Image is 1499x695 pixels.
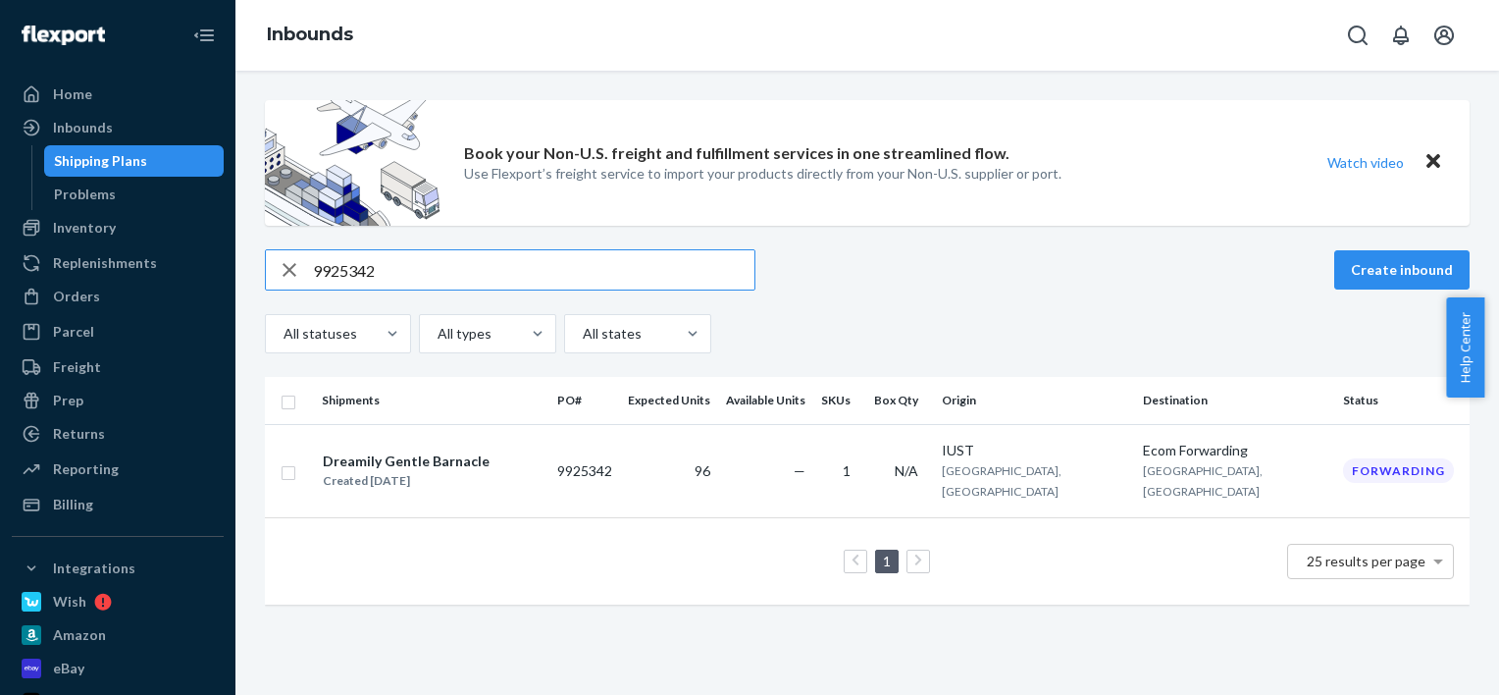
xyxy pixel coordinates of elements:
[1381,16,1421,55] button: Open notifications
[22,26,105,45] img: Flexport logo
[695,462,710,479] span: 96
[12,351,224,383] a: Freight
[12,316,224,347] a: Parcel
[620,377,718,424] th: Expected Units
[313,250,754,290] input: Search inbounds by name, destination, msku...
[53,592,86,612] div: Wish
[53,357,101,377] div: Freight
[53,322,94,342] div: Parcel
[53,659,84,678] div: eBay
[1343,458,1454,483] div: Forwarding
[12,385,224,416] a: Prep
[1143,441,1328,460] div: Ecom Forwarding
[53,495,93,514] div: Billing
[53,84,92,104] div: Home
[314,377,549,424] th: Shipments
[53,218,116,238] div: Inventory
[12,212,224,243] a: Inventory
[895,462,918,479] span: N/A
[12,489,224,520] a: Billing
[12,619,224,651] a: Amazon
[12,247,224,279] a: Replenishments
[12,79,224,110] a: Home
[942,441,1127,460] div: IUST
[1424,16,1464,55] button: Open account menu
[794,462,805,479] span: —
[464,142,1009,165] p: Book your Non-U.S. freight and fulfillment services in one streamlined flow.
[53,253,157,273] div: Replenishments
[1446,297,1484,398] button: Help Center
[12,281,224,312] a: Orders
[323,452,490,471] div: Dreamily Gentle Barnacle
[436,324,438,344] input: All types
[12,454,224,485] a: Reporting
[1334,250,1470,290] button: Create inbound
[934,377,1135,424] th: Origin
[282,324,284,344] input: All statuses
[53,118,113,137] div: Inbounds
[549,377,620,424] th: PO#
[53,625,106,645] div: Amazon
[1338,16,1377,55] button: Open Search Box
[53,287,100,306] div: Orders
[12,553,224,584] button: Integrations
[1143,463,1263,499] span: [GEOGRAPHIC_DATA], [GEOGRAPHIC_DATA]
[323,471,490,491] div: Created [DATE]
[53,559,135,578] div: Integrations
[53,391,83,410] div: Prep
[12,586,224,617] a: Wish
[942,463,1061,499] span: [GEOGRAPHIC_DATA], [GEOGRAPHIC_DATA]
[464,164,1061,184] p: Use Flexport’s freight service to import your products directly from your Non-U.S. supplier or port.
[1307,553,1425,569] span: 25 results per page
[12,112,224,143] a: Inbounds
[54,185,116,204] div: Problems
[1315,148,1417,177] button: Watch video
[549,424,620,517] td: 9925342
[251,7,369,64] ol: breadcrumbs
[12,653,224,684] a: eBay
[813,377,866,424] th: SKUs
[866,377,934,424] th: Box Qty
[1135,377,1336,424] th: Destination
[1335,377,1470,424] th: Status
[53,424,105,444] div: Returns
[1421,148,1446,177] button: Close
[12,418,224,450] a: Returns
[843,462,851,479] span: 1
[44,145,225,177] a: Shipping Plans
[184,16,224,55] button: Close Navigation
[53,459,119,479] div: Reporting
[581,324,583,344] input: All states
[44,179,225,210] a: Problems
[718,377,813,424] th: Available Units
[54,151,147,171] div: Shipping Plans
[267,24,353,45] a: Inbounds
[879,553,895,569] a: Page 1 is your current page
